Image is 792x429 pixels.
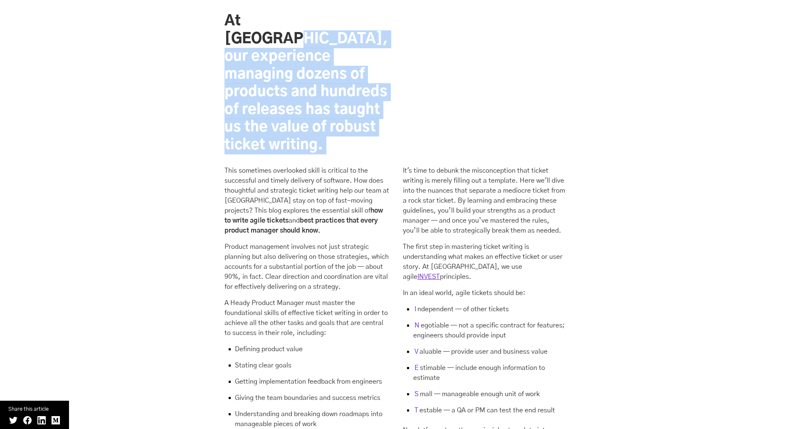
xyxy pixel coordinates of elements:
mark: S [413,389,420,399]
mark: V [413,347,419,356]
li: ndependent — of other tickets [403,304,567,320]
p: A Heady Product Manager must master the foundational skills of effective ticket writing in order ... [225,298,389,338]
li: stimable — include enough information to estimate [403,363,567,389]
li: Giving the team boundaries and success metrics [225,393,389,409]
mark: N [413,321,421,330]
h2: At [GEOGRAPHIC_DATA], our experience managing dozens of products and hundreds of releases has tau... [225,12,389,154]
li: Defining product value [225,344,389,360]
strong: best practices that every product manager should know. [225,217,378,234]
p: In an ideal world, agile tickets should be: [403,288,567,298]
mark: I [413,305,417,314]
mark: T [413,406,419,415]
a: INVEST [417,273,440,280]
p: The first step in mastering ticket writing is understanding what makes an effective ticket or use... [403,242,567,282]
li: mall — manageable enough unit of work [403,389,567,405]
li: Stating clear goals [225,360,389,377]
li: estable — a QA or PM can test the end result [403,405,567,415]
mark: E [413,363,420,372]
li: Getting implementation feedback from engineers [225,377,389,393]
p: This sometimes overlooked skill is critical to the successful and timely delivery of software. Ho... [225,166,389,236]
p: Product management involves not just strategic planning but also delivering on those strategies, ... [225,242,389,292]
p: It's time to debunk the misconception that ticket writing is merely filling out a template. Here ... [403,166,567,236]
li: egotiable — not a specific contract for features; engineers should provide input [403,320,567,347]
li: aluable — provide user and business value [403,347,567,363]
small: Share this article [8,405,61,414]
